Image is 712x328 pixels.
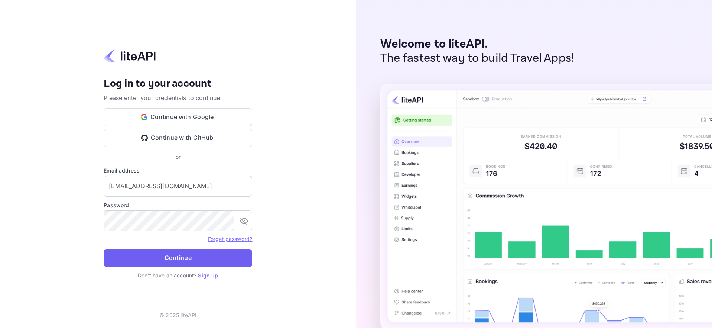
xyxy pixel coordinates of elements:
[104,108,252,126] button: Continue with Google
[104,167,252,174] label: Email address
[380,37,575,51] p: Welcome to liteAPI.
[104,271,252,279] p: Don't have an account?
[104,129,252,147] button: Continue with GitHub
[104,176,252,197] input: Enter your email address
[198,272,218,279] a: Sign up
[104,93,252,102] p: Please enter your credentials to continue
[104,249,252,267] button: Continue
[104,49,156,63] img: liteapi
[208,236,252,242] a: Forget password?
[380,51,575,65] p: The fastest way to build Travel Apps!
[159,311,196,319] p: © 2025 liteAPI
[176,153,181,161] p: or
[104,77,252,90] h4: Log in to your account
[104,201,252,209] label: Password
[237,213,251,228] button: toggle password visibility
